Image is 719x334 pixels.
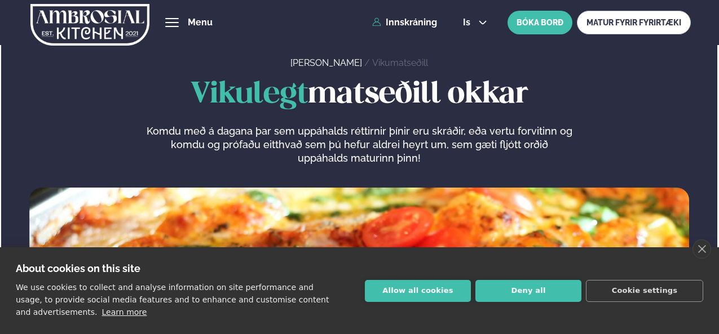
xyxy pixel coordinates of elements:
[16,262,140,274] strong: About cookies on this site
[16,283,329,317] p: We use cookies to collect and analyse information on site performance and usage, to provide socia...
[508,11,572,34] button: BÓKA BORÐ
[586,280,703,302] button: Cookie settings
[463,18,474,27] span: is
[290,57,362,68] a: [PERSON_NAME]
[475,280,581,302] button: Deny all
[364,57,372,68] span: /
[365,280,471,302] button: Allow all cookies
[372,17,437,28] a: Innskráning
[165,16,179,29] button: hamburger
[191,81,308,109] span: Vikulegt
[29,78,689,111] h1: matseðill okkar
[454,18,496,27] button: is
[146,124,572,165] p: Komdu með á dagana þar sem uppáhalds réttirnir þínir eru skráðir, eða vertu forvitinn og komdu og...
[372,57,428,68] a: Vikumatseðill
[692,239,711,259] a: close
[30,2,149,48] img: logo
[577,11,691,34] a: MATUR FYRIR FYRIRTÆKI
[102,308,147,317] a: Learn more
